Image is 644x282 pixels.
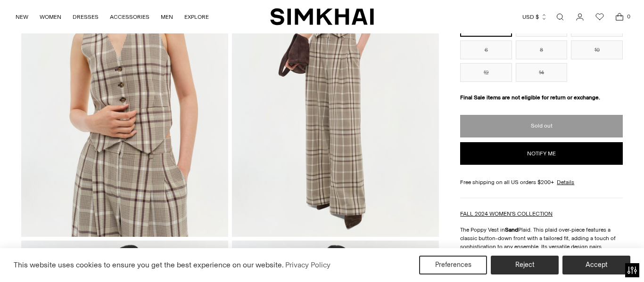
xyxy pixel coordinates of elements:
[110,7,149,27] a: ACCESSORIES
[40,7,61,27] a: WOMEN
[8,246,95,274] iframe: Sign Up via Text for Offers
[73,7,99,27] a: DRESSES
[16,7,28,27] a: NEW
[516,63,568,82] button: 14
[161,7,173,27] a: MEN
[516,40,568,59] button: 8
[571,40,623,59] button: 10
[184,7,209,27] a: EXPLORE
[419,256,487,274] button: Preferences
[460,94,600,101] strong: Final Sale items are not eligible for return or exchange.
[460,210,553,217] a: FALL 2024 WOMEN'S COLLECTION
[491,256,559,274] button: Reject
[624,12,633,21] span: 0
[557,178,574,186] a: Details
[460,142,623,165] button: Notify me
[610,8,629,26] a: Open cart modal
[522,7,547,27] button: USD $
[460,178,623,186] div: Free shipping on all US orders $200+
[270,8,374,26] a: SIMKHAI
[570,8,589,26] a: Go to the account page
[460,63,512,82] button: 12
[460,40,512,59] button: 6
[460,226,623,268] p: The Poppy Vest in Plaid. This plaid over-piece features a classic button-down front with a tailor...
[14,260,284,269] span: This website uses cookies to ensure you get the best experience on our website.
[284,258,332,272] a: Privacy Policy (opens in a new tab)
[590,8,609,26] a: Wishlist
[551,8,570,26] a: Open search modal
[562,256,630,274] button: Accept
[505,226,518,233] strong: Sand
